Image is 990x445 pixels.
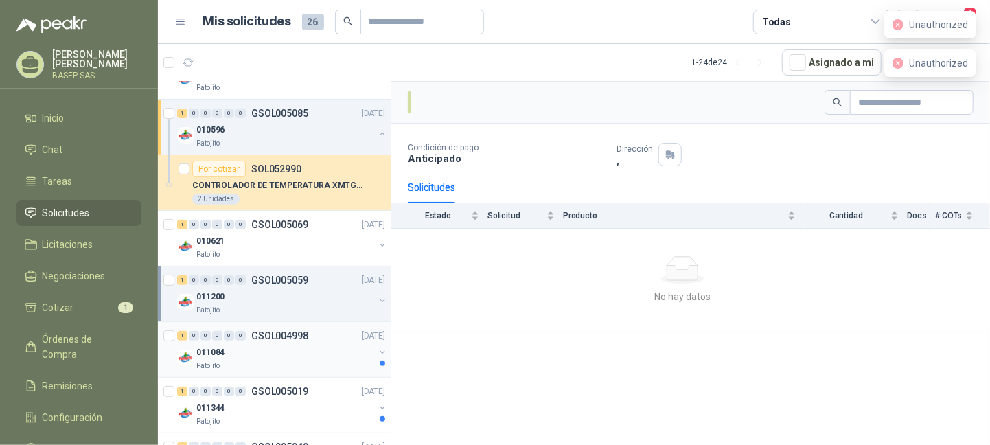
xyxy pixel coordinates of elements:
[251,387,308,396] p: GSOL005019
[177,387,187,396] div: 1
[177,109,187,118] div: 1
[16,404,141,431] a: Configuración
[16,105,141,131] a: Inicio
[487,211,544,220] span: Solicitud
[189,275,199,285] div: 0
[189,109,199,118] div: 0
[563,203,804,229] th: Producto
[177,238,194,255] img: Company Logo
[251,331,308,341] p: GSOL004998
[16,16,87,33] img: Logo peakr
[212,109,222,118] div: 0
[16,200,141,226] a: Solicitudes
[196,346,225,359] p: 011084
[189,220,199,229] div: 0
[177,220,187,229] div: 1
[189,387,199,396] div: 0
[200,331,211,341] div: 0
[177,127,194,144] img: Company Logo
[196,402,225,415] p: 011344
[302,14,324,30] span: 26
[251,164,301,174] p: SOL052990
[196,235,225,248] p: 010621
[224,387,234,396] div: 0
[224,275,234,285] div: 0
[196,290,225,304] p: 011200
[43,237,93,252] span: Licitaciones
[224,331,234,341] div: 0
[43,300,74,315] span: Cotizar
[487,203,563,229] th: Solicitud
[200,109,211,118] div: 0
[935,211,963,220] span: # COTs
[177,350,194,366] img: Company Logo
[52,49,141,69] p: [PERSON_NAME] [PERSON_NAME]
[192,194,240,205] div: 2 Unidades
[43,378,93,393] span: Remisiones
[909,19,968,30] span: Unauthorized
[196,305,220,316] p: Patojito
[177,105,388,149] a: 1 0 0 0 0 0 GSOL005085[DATE] Company Logo010596Patojito
[235,275,246,285] div: 0
[16,373,141,399] a: Remisiones
[200,387,211,396] div: 0
[909,58,968,69] span: Unauthorized
[196,82,220,93] p: Patojito
[224,220,234,229] div: 0
[118,302,133,313] span: 1
[43,205,90,220] span: Solicitudes
[43,332,128,362] span: Órdenes de Compra
[804,203,907,229] th: Cantidad
[16,168,141,194] a: Tareas
[235,109,246,118] div: 0
[391,203,487,229] th: Estado
[43,142,63,157] span: Chat
[833,98,842,107] span: search
[212,220,222,229] div: 0
[408,211,468,220] span: Estado
[804,211,888,220] span: Cantidad
[43,410,103,425] span: Configuración
[893,58,903,69] span: close-circle
[177,272,388,316] a: 1 0 0 0 0 0 GSOL005059[DATE] Company Logo011200Patojito
[189,331,199,341] div: 0
[177,405,194,422] img: Company Logo
[362,385,385,398] p: [DATE]
[196,361,220,372] p: Patojito
[203,12,291,32] h1: Mis solicitudes
[16,231,141,258] a: Licitaciones
[408,152,606,164] p: Anticipado
[343,16,353,26] span: search
[196,249,220,260] p: Patojito
[362,330,385,343] p: [DATE]
[192,161,246,177] div: Por cotizar
[251,109,308,118] p: GSOL005085
[43,111,65,126] span: Inicio
[196,138,220,149] p: Patojito
[362,218,385,231] p: [DATE]
[893,19,903,30] span: close-circle
[200,275,211,285] div: 0
[177,383,388,427] a: 1 0 0 0 0 0 GSOL005019[DATE] Company Logo011344Patojito
[963,6,978,19] span: 1
[177,331,187,341] div: 1
[43,269,106,284] span: Negociaciones
[235,387,246,396] div: 0
[362,107,385,120] p: [DATE]
[251,220,308,229] p: GSOL005069
[177,275,187,285] div: 1
[907,203,935,229] th: Docs
[16,137,141,163] a: Chat
[212,331,222,341] div: 0
[224,109,234,118] div: 0
[43,174,73,189] span: Tareas
[212,387,222,396] div: 0
[16,263,141,289] a: Negociaciones
[935,203,990,229] th: # COTs
[397,289,968,304] div: No hay datos
[949,10,974,34] button: 1
[362,274,385,287] p: [DATE]
[617,154,653,166] p: ,
[212,275,222,285] div: 0
[177,294,194,310] img: Company Logo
